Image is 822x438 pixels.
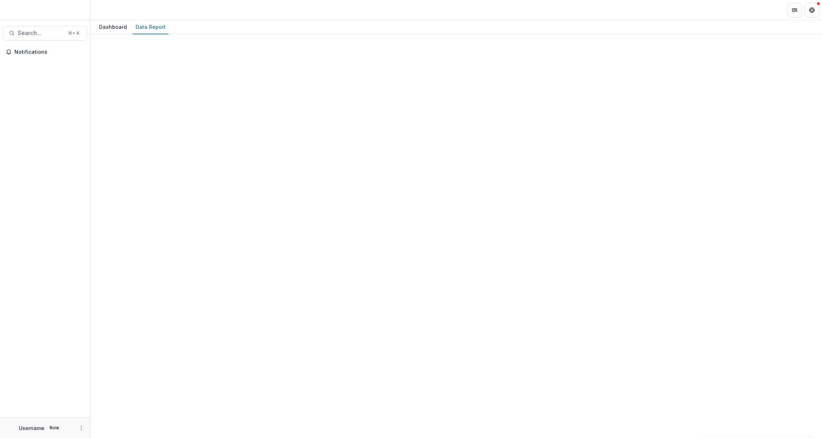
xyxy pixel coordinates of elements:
span: Search... [18,30,64,36]
div: ⌘ + K [67,29,81,37]
button: More [77,424,86,432]
a: Dashboard [96,20,130,34]
span: Notifications [14,49,84,55]
div: Dashboard [96,22,130,32]
p: Username [19,424,44,432]
button: Notifications [3,46,87,58]
button: Partners [787,3,802,17]
a: Data Report [133,20,168,34]
button: Search... [3,26,87,40]
button: Get Help [805,3,819,17]
div: Data Report [133,22,168,32]
p: Role [47,425,61,431]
